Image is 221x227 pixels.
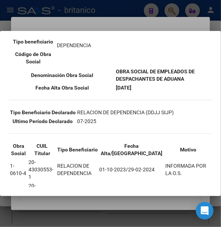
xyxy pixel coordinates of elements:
div: Open Intercom Messenger [196,202,214,220]
b: [DATE] [116,85,131,91]
b: OBRA SOCIAL DE EMPLEADOS DE DESPACHANTES DE ADUANA [116,69,195,82]
td: 01-10-2023/29-02-2024 [99,158,164,181]
td: 20-43030553-1 [28,158,56,181]
th: Tipo beneficiario [11,34,56,49]
th: Fecha Alta/[GEOGRAPHIC_DATA] [99,142,164,157]
th: Tipo Beneficiario Declarado [10,108,76,116]
th: Ultimo Período Declarado [10,117,76,125]
th: Fecha Alta Obra Social [10,84,115,92]
td: 1-0610-4 [10,182,27,205]
td: 07-2025 [77,117,174,125]
td: RELACION DE DEPENDENCIA [57,158,98,181]
th: Obra Social [10,142,27,157]
td: RELACION DE DEPENDENCIA [56,34,114,49]
th: Motivo [165,142,211,157]
th: Código de Obra Social [11,50,56,66]
td: INFORMADA POR LA O.S. [165,182,211,205]
td: RELACION DE DEPENDENCIA (DDJJ SIJP) [77,108,174,116]
td: RELACION DE DEPENDENCIA [57,182,98,205]
td: 20-43030553-1 [28,182,56,205]
td: INFORMADA POR LA O.S. [165,158,211,181]
td: 1-0610-4 [10,158,27,181]
th: CUIL Titular [28,142,56,157]
th: Tipo Beneficiario [57,142,98,157]
td: 01-09-2023/31-10-2023 [99,182,164,205]
th: Denominación Obra Social [10,67,115,83]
